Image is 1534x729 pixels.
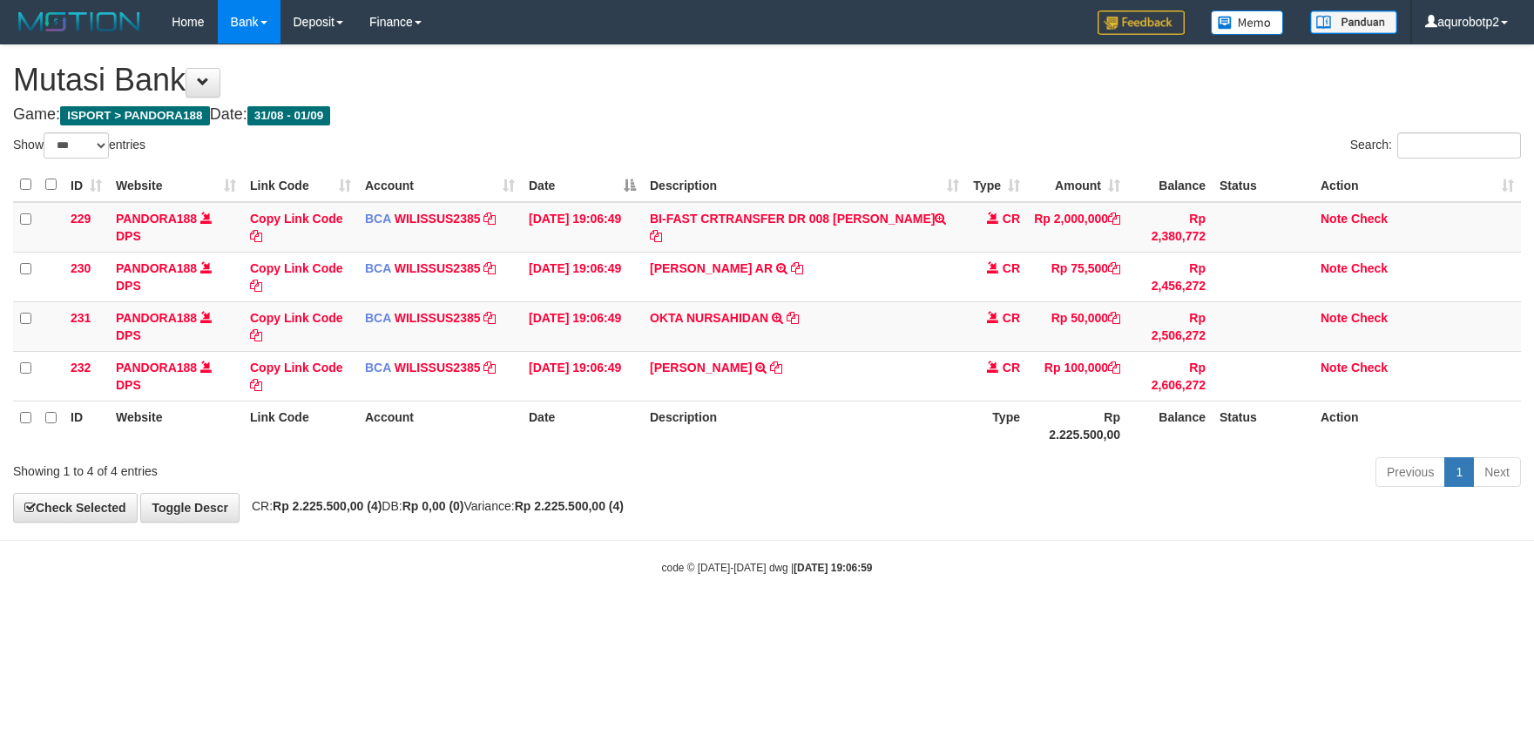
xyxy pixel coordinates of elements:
[64,168,109,202] th: ID: activate to sort column ascending
[650,361,752,375] a: [PERSON_NAME]
[1027,301,1127,351] td: Rp 50,000
[522,202,643,253] td: [DATE] 19:06:49
[243,499,624,513] span: CR: DB: Variance:
[643,202,966,253] td: BI-FAST CRTRANSFER DR 008 [PERSON_NAME]
[1098,10,1185,35] img: Feedback.jpg
[116,212,197,226] a: PANDORA188
[662,562,873,574] small: code © [DATE]-[DATE] dwg |
[13,493,138,523] a: Check Selected
[483,212,496,226] a: Copy WILISSUS2385 to clipboard
[791,261,803,275] a: Copy MUHAMMAD SHOLEH AR to clipboard
[1310,10,1397,34] img: panduan.png
[402,499,464,513] strong: Rp 0,00 (0)
[395,212,481,226] a: WILISSUS2385
[1003,212,1020,226] span: CR
[515,499,624,513] strong: Rp 2.225.500,00 (4)
[71,261,91,275] span: 230
[1108,261,1120,275] a: Copy Rp 75,500 to clipboard
[60,106,210,125] span: ISPORT > PANDORA188
[1003,311,1020,325] span: CR
[250,261,343,293] a: Copy Link Code
[13,9,145,35] img: MOTION_logo.png
[1351,212,1388,226] a: Check
[1027,252,1127,301] td: Rp 75,500
[643,168,966,202] th: Description: activate to sort column ascending
[116,261,197,275] a: PANDORA188
[116,361,197,375] a: PANDORA188
[1108,311,1120,325] a: Copy Rp 50,000 to clipboard
[109,301,243,351] td: DPS
[483,361,496,375] a: Copy WILISSUS2385 to clipboard
[109,401,243,450] th: Website
[1321,261,1348,275] a: Note
[250,212,343,243] a: Copy Link Code
[1314,168,1521,202] th: Action: activate to sort column ascending
[64,401,109,450] th: ID
[13,132,145,159] label: Show entries
[966,401,1027,450] th: Type
[109,351,243,401] td: DPS
[365,212,391,226] span: BCA
[1351,261,1388,275] a: Check
[71,361,91,375] span: 232
[1127,351,1213,401] td: Rp 2,606,272
[365,361,391,375] span: BCA
[395,361,481,375] a: WILISSUS2385
[1351,311,1388,325] a: Check
[1350,132,1521,159] label: Search:
[273,499,382,513] strong: Rp 2.225.500,00 (4)
[395,261,481,275] a: WILISSUS2385
[522,252,643,301] td: [DATE] 19:06:49
[1351,361,1388,375] a: Check
[250,311,343,342] a: Copy Link Code
[1375,457,1445,487] a: Previous
[365,261,391,275] span: BCA
[770,361,782,375] a: Copy MUHAMMAD KEMAL PAS to clipboard
[1127,301,1213,351] td: Rp 2,506,272
[1108,212,1120,226] a: Copy Rp 2,000,000 to clipboard
[71,311,91,325] span: 231
[966,168,1027,202] th: Type: activate to sort column ascending
[243,401,358,450] th: Link Code
[109,168,243,202] th: Website: activate to sort column ascending
[358,168,522,202] th: Account: activate to sort column ascending
[1108,361,1120,375] a: Copy Rp 100,000 to clipboard
[44,132,109,159] select: Showentries
[1321,311,1348,325] a: Note
[794,562,872,574] strong: [DATE] 19:06:59
[1444,457,1474,487] a: 1
[13,63,1521,98] h1: Mutasi Bank
[1314,401,1521,450] th: Action
[1027,168,1127,202] th: Amount: activate to sort column ascending
[365,311,391,325] span: BCA
[522,351,643,401] td: [DATE] 19:06:49
[1211,10,1284,35] img: Button%20Memo.svg
[1127,252,1213,301] td: Rp 2,456,272
[1027,202,1127,253] td: Rp 2,000,000
[243,168,358,202] th: Link Code: activate to sort column ascending
[1213,401,1314,450] th: Status
[1127,168,1213,202] th: Balance
[116,311,197,325] a: PANDORA188
[109,202,243,253] td: DPS
[787,311,799,325] a: Copy OKTA NURSAHIDAN to clipboard
[650,311,768,325] a: OKTA NURSAHIDAN
[109,252,243,301] td: DPS
[1127,401,1213,450] th: Balance
[1003,261,1020,275] span: CR
[650,229,662,243] a: Copy BI-FAST CRTRANSFER DR 008 ELVIRA INGGRID JAC to clipboard
[140,493,240,523] a: Toggle Descr
[650,261,773,275] a: [PERSON_NAME] AR
[13,456,626,480] div: Showing 1 to 4 of 4 entries
[1321,361,1348,375] a: Note
[483,311,496,325] a: Copy WILISSUS2385 to clipboard
[247,106,331,125] span: 31/08 - 01/09
[522,301,643,351] td: [DATE] 19:06:49
[1473,457,1521,487] a: Next
[522,168,643,202] th: Date: activate to sort column descending
[1321,212,1348,226] a: Note
[1003,361,1020,375] span: CR
[1027,351,1127,401] td: Rp 100,000
[1127,202,1213,253] td: Rp 2,380,772
[522,401,643,450] th: Date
